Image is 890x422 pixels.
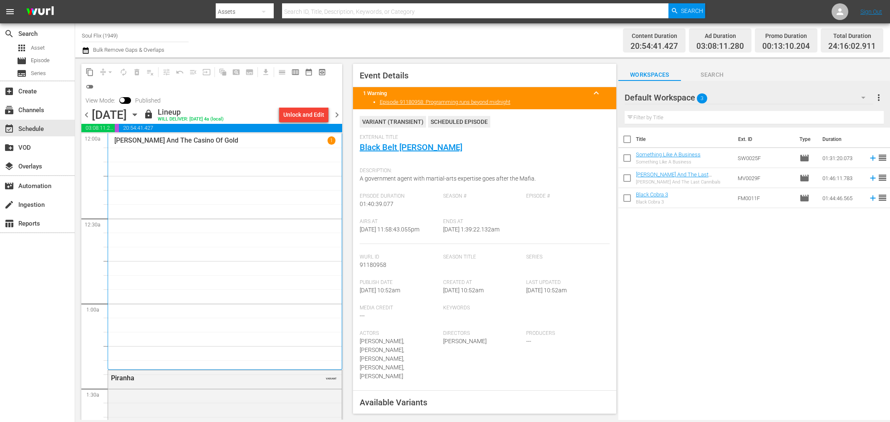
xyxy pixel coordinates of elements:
td: MV0029F [734,168,796,188]
div: Total Duration [828,30,876,42]
span: VOD [4,143,14,153]
span: Copy Lineup [83,65,96,79]
div: [PERSON_NAME] And The Last Cannibals [636,179,731,185]
svg: Add to Schedule [868,153,877,163]
span: movie [17,56,27,66]
div: VARIANT ( TRANSIENT ) [360,116,426,128]
span: Search [681,70,744,80]
span: --- [526,338,531,344]
span: 00:13:10.204 [115,124,119,132]
a: Black Cobra 3 [636,191,668,198]
span: Revert to Primary Episode [173,65,187,79]
span: Episode [31,56,50,65]
span: Automation [4,181,14,191]
span: VARIANT [326,373,337,380]
span: Description: [360,168,605,174]
span: Publish Date [360,279,439,286]
span: A government agent with martial-arts expertise goes after the Mafia. [360,175,536,182]
span: Season # [443,193,522,200]
span: 01:40:39.077 [360,201,393,207]
span: [DATE] 10:52am [443,287,484,294]
span: Overlays [4,161,14,171]
span: preview_outlined [318,68,326,76]
span: Season Title [443,254,522,261]
span: Day Calendar View [272,64,289,80]
span: [DATE] 10:52am [360,287,400,294]
th: Title [636,128,733,151]
span: date_range_outlined [305,68,313,76]
span: Month Calendar View [302,65,315,79]
span: Wurl Id [360,254,439,261]
img: ans4CAIJ8jUAAAAAAAAAAAAAAAAAAAAAAAAgQb4GAAAAAAAAAAAAAAAAAAAAAAAAJMjXAAAAAAAAAAAAAAAAAAAAAAAAgAT5G... [20,2,60,22]
div: WILL DELIVER: [DATE] 4a (local) [158,117,224,122]
svg: Add to Schedule [868,173,877,183]
span: more_vert [874,93,884,103]
a: Something Like A Business [636,151,701,158]
button: Unlock and Edit [279,107,328,122]
span: Create Search Block [229,65,243,79]
span: chevron_right [332,110,342,120]
span: Created At [443,279,522,286]
span: Keywords [443,305,522,311]
span: lock [144,109,154,119]
span: Search [681,3,703,18]
span: [PERSON_NAME] [443,338,487,344]
span: Schedule [4,124,14,134]
span: Asset [17,43,27,53]
span: View Backup [315,65,329,79]
span: Episode [799,153,809,163]
span: Directors [443,330,522,337]
div: Default Workspace [625,86,873,109]
span: [DATE] 10:52am [526,287,567,294]
span: Ingestion [4,200,14,210]
span: toggle_off [86,83,94,91]
div: Black Cobra 3 [636,199,668,205]
span: [PERSON_NAME],[PERSON_NAME],[PERSON_NAME],[PERSON_NAME],[PERSON_NAME] [360,338,404,379]
td: 01:31:20.073 [819,148,865,168]
span: Series [526,254,605,261]
span: Bulk Remove Gaps & Overlaps [92,47,164,53]
span: Last Updated [526,279,605,286]
p: 1 [330,138,333,143]
span: --- [360,312,365,319]
td: 01:46:11.783 [819,168,865,188]
span: 3 [697,90,707,107]
span: Series [17,68,27,78]
div: Unlock and Edit [283,107,324,122]
div: Lineup [158,108,224,117]
span: Update Metadata from Key Asset [200,65,213,79]
div: Content Duration [630,30,678,42]
button: more_vert [874,88,884,108]
span: content_copy [86,68,94,76]
span: Toggle to switch from Published to Draft view. [119,97,125,103]
span: Create Series Block [243,65,256,79]
div: Something Like A Business [636,159,701,165]
button: Search [668,3,705,18]
div: [DATE] [92,108,127,122]
span: Episode # [526,193,605,200]
td: FM0011F [734,188,796,208]
span: Reports [4,219,14,229]
button: keyboard_arrow_up [586,83,606,103]
span: Search [4,29,14,39]
span: View Mode: [81,97,119,104]
span: reorder [877,173,887,183]
span: Refresh All Search Blocks [213,64,229,80]
span: Published [131,97,165,104]
span: 00:13:10.204 [762,42,810,51]
span: 03:08:11.280 [696,42,744,51]
div: Scheduled Episode [428,116,490,128]
span: Available Variants [360,397,427,407]
span: [DATE] 11:58:43.055pm [360,226,419,233]
span: Fill episodes with ad slates [187,65,200,79]
span: Ends At [443,219,522,225]
p: [PERSON_NAME] And The Casino Of Gold [114,136,238,144]
span: reorder [877,153,887,163]
span: External Title [360,134,605,141]
span: calendar_view_week_outlined [291,68,300,76]
th: Duration [817,128,867,151]
span: 20:54:41.427 [630,42,678,51]
span: chevron_left [81,110,92,120]
span: Create [4,86,14,96]
span: Workspaces [618,70,681,80]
